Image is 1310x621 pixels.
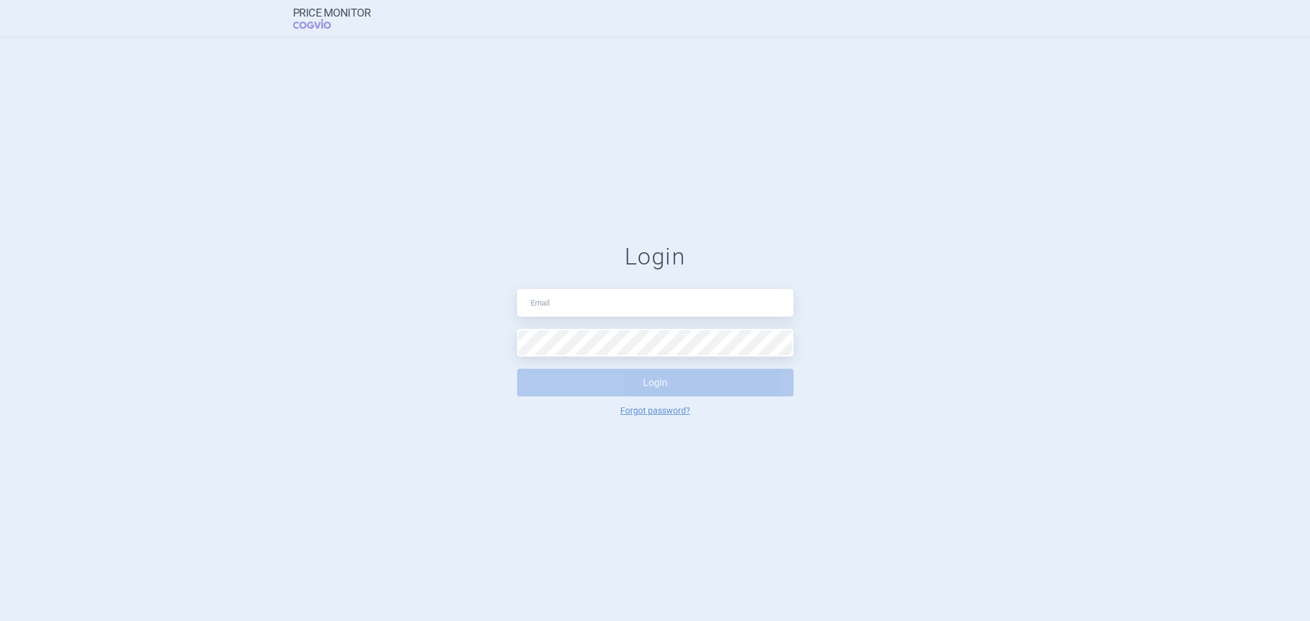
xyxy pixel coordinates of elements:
input: Email [517,289,793,317]
a: Price MonitorCOGVIO [293,7,371,30]
a: Forgot password? [620,406,690,415]
button: Login [517,369,793,396]
strong: Price Monitor [293,7,371,19]
span: COGVIO [293,19,348,29]
h1: Login [517,243,793,271]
